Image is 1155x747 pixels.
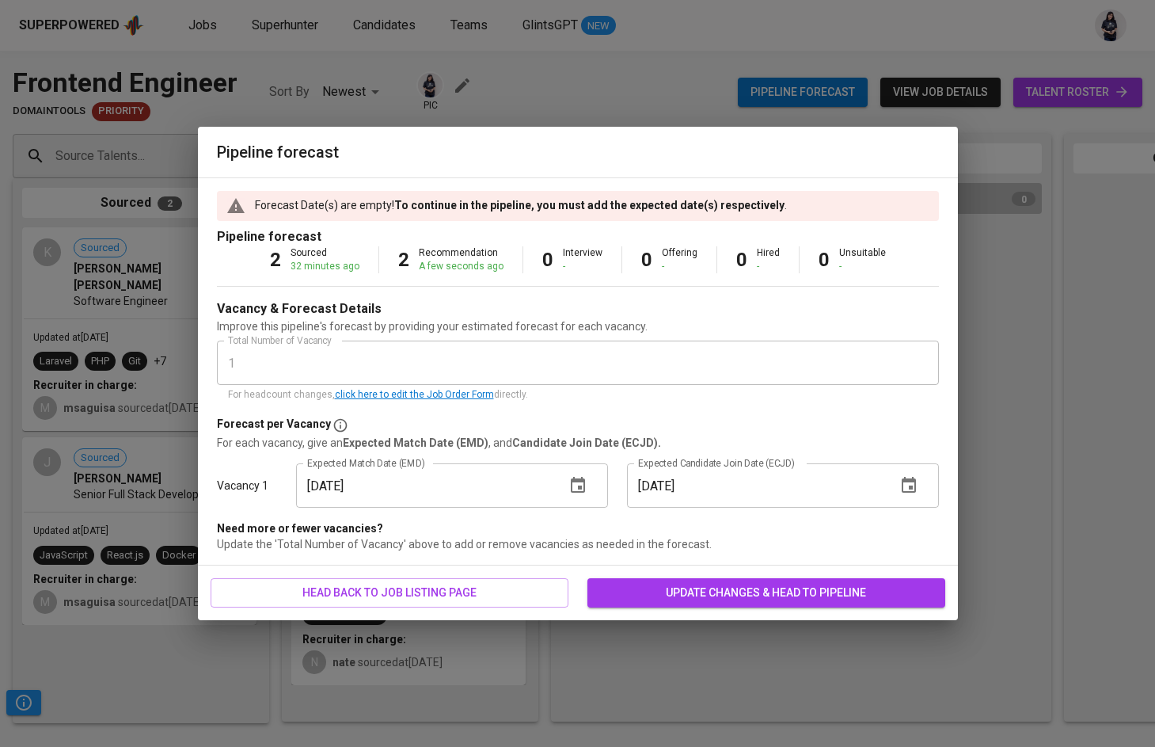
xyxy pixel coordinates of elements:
b: To continue in the pipeline, you must add the expected date(s) respectively [394,199,785,212]
div: - [757,260,780,273]
p: Pipeline forecast [217,227,939,246]
div: Unsuitable [839,246,886,273]
p: Vacancy & Forecast Details [217,299,382,318]
div: 32 minutes ago [291,260,359,273]
a: click here to edit the Job Order Form [335,389,494,400]
p: For headcount changes, directly. [228,387,928,403]
button: head back to job listing page [211,578,568,608]
span: head back to job listing page [223,583,556,603]
div: Hired [757,246,780,273]
div: - [563,260,602,273]
p: Forecast per Vacancy [217,416,331,435]
div: - [839,260,886,273]
span: update changes & head to pipeline [600,583,933,603]
b: Candidate Join Date (ECJD). [512,436,661,449]
div: A few seconds ago [419,260,503,273]
b: 0 [542,249,553,271]
b: 0 [641,249,652,271]
p: Vacancy 1 [217,478,268,494]
div: Recommendation [419,246,503,273]
div: Offering [662,246,697,273]
b: 0 [819,249,830,271]
b: 0 [736,249,747,271]
p: Need more or fewer vacancies? [217,520,939,536]
p: Forecast Date(s) are empty! . [255,197,787,213]
button: update changes & head to pipeline [587,578,945,608]
div: Sourced [291,246,359,273]
p: Update the 'Total Number of Vacancy' above to add or remove vacancies as needed in the forecast. [217,536,939,552]
b: 2 [270,249,281,271]
p: For each vacancy, give an , and [217,435,939,451]
p: Improve this pipeline's forecast by providing your estimated forecast for each vacancy. [217,318,939,334]
b: Expected Match Date (EMD) [343,436,488,449]
div: Interview [563,246,602,273]
div: - [662,260,697,273]
b: 2 [398,249,409,271]
h6: Pipeline forecast [217,139,939,165]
